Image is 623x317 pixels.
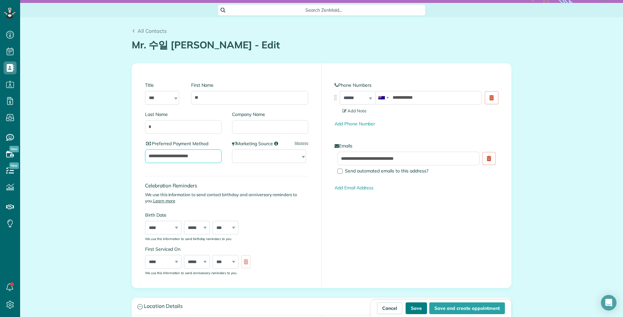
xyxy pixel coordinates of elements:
[145,212,254,218] label: Birth Date
[138,28,167,34] span: All Contacts
[132,298,511,315] a: Location Details
[132,40,511,50] h1: Mr. 수일 [PERSON_NAME] - Edit
[342,108,366,113] span: Add Note
[406,302,427,314] button: Save
[601,295,617,311] div: Open Intercom Messenger
[335,143,498,149] label: Emails
[376,91,391,104] div: Australia: +61
[429,302,505,314] button: Save and create appointment
[145,82,181,88] label: Title
[9,162,19,169] span: New
[335,82,498,88] label: Phone Numbers
[145,237,232,241] sub: We use this information to send birthday reminders to you.
[332,94,339,101] img: drag_indicator-119b368615184ecde3eda3c64c821f6cf29d3e2b97b89ee44bc31753036683e5.png
[145,140,222,147] label: Preferred Payment Method
[9,146,19,152] span: New
[345,168,428,174] span: Send automated emails to this address?
[153,198,175,203] a: Learn more
[145,246,254,252] label: First Serviced On
[145,111,222,118] label: Last Name
[145,192,308,204] p: We use this information to send contact birthday and anniversary reminders to you.
[232,111,309,118] label: Company Name
[295,140,308,146] a: Manage
[232,140,309,147] label: Marketing Source
[191,82,308,88] label: First Name
[335,185,373,191] a: Add Email Address
[377,302,402,314] a: Cancel
[132,27,167,35] a: All Contacts
[145,183,308,188] h4: Celebration Reminders
[335,121,375,127] a: Add Phone Number
[145,271,237,275] sub: We use this information to send anniversary reminders to you.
